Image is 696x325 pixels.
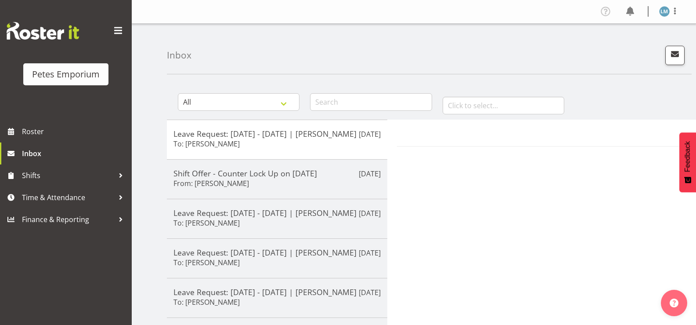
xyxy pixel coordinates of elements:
[22,213,114,226] span: Finance & Reporting
[443,97,564,114] input: Click to select...
[359,287,381,298] p: [DATE]
[167,50,191,60] h4: Inbox
[173,208,381,218] h5: Leave Request: [DATE] - [DATE] | [PERSON_NAME]
[173,129,381,139] h5: Leave Request: [DATE] - [DATE] | [PERSON_NAME]
[22,147,127,160] span: Inbox
[359,129,381,139] p: [DATE]
[173,258,240,267] h6: To: [PERSON_NAME]
[7,22,79,40] img: Rosterit website logo
[684,141,692,172] span: Feedback
[359,248,381,258] p: [DATE]
[359,208,381,219] p: [DATE]
[173,248,381,257] h5: Leave Request: [DATE] - [DATE] | [PERSON_NAME]
[359,168,381,179] p: [DATE]
[173,298,240,307] h6: To: [PERSON_NAME]
[22,125,127,138] span: Roster
[659,6,670,17] img: lianne-morete5410.jpg
[173,219,240,227] h6: To: [PERSON_NAME]
[22,191,114,204] span: Time & Attendance
[670,299,678,307] img: help-xxl-2.png
[173,168,381,178] h5: Shift Offer - Counter Lock Up on [DATE]
[173,179,249,188] h6: From: [PERSON_NAME]
[173,287,381,297] h5: Leave Request: [DATE] - [DATE] | [PERSON_NAME]
[173,139,240,148] h6: To: [PERSON_NAME]
[32,68,100,81] div: Petes Emporium
[22,169,114,182] span: Shifts
[679,132,696,192] button: Feedback - Show survey
[310,93,432,111] input: Search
